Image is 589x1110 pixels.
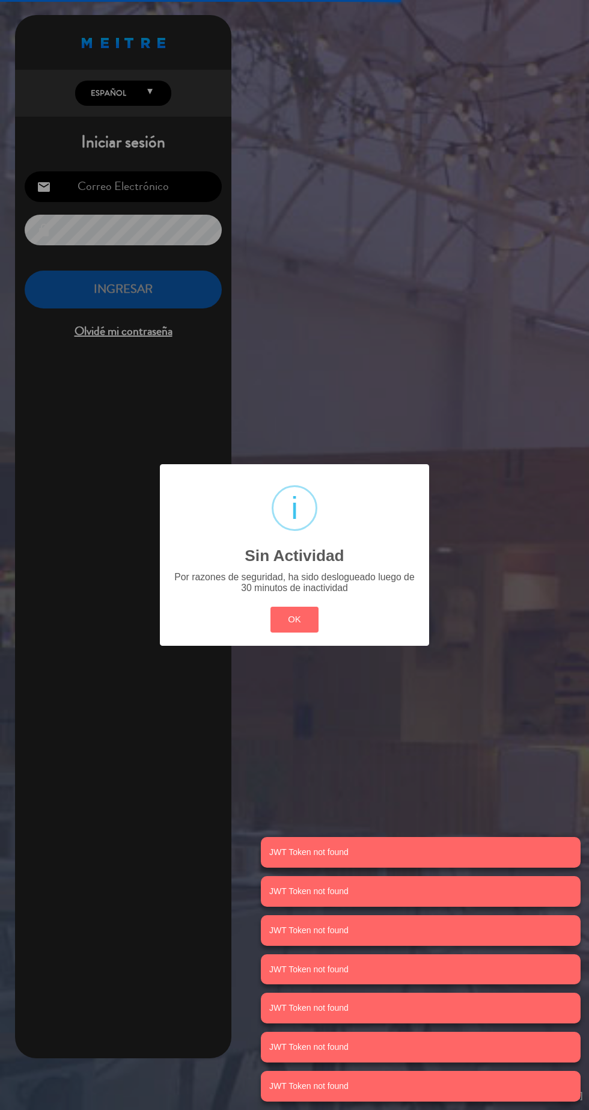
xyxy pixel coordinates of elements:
notyf-toast: JWT Token not found [261,1071,581,1102]
notyf-toast: JWT Token not found [261,837,581,868]
notyf-toast: JWT Token not found [261,915,581,946]
div: Por razones de seguridad, ha sido deslogueado luego de 30 minutos de inactividad [171,572,419,593]
span: i [291,487,298,529]
notyf-toast: JWT Token not found [261,1032,581,1062]
notyf-toast: JWT Token not found [261,993,581,1023]
notyf-toast: JWT Token not found [261,954,581,985]
button: OK [270,607,319,633]
notyf-toast: JWT Token not found [261,876,581,907]
h2: Sin Actividad [245,547,344,566]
